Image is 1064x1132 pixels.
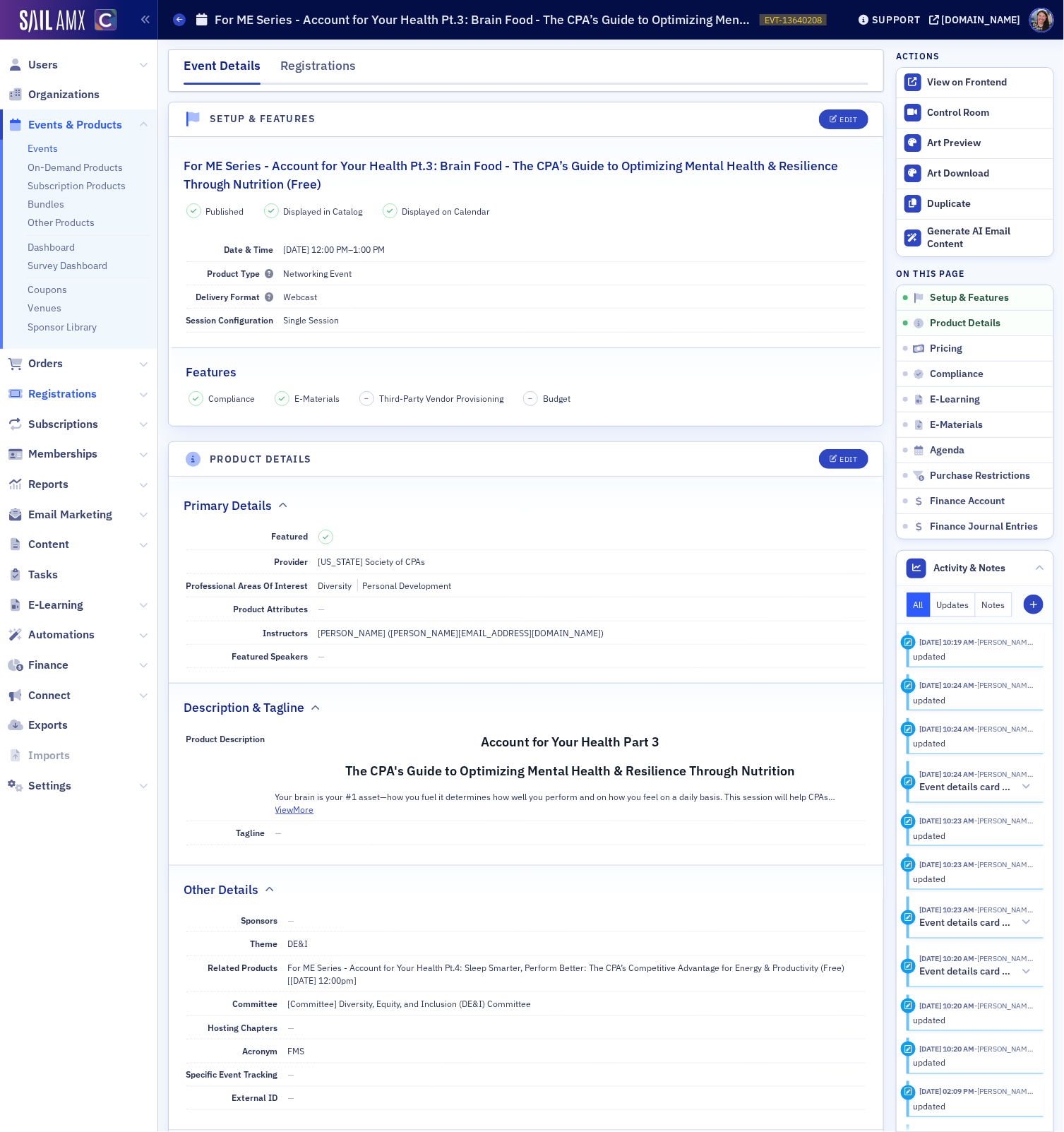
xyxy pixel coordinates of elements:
span: Subscriptions [28,417,98,432]
span: Stacy Svendsen [974,1044,1034,1054]
span: Hosting Chapters [208,1022,278,1033]
div: Update [901,722,916,737]
span: Automations [28,627,95,643]
h2: For ME Series - Account for Your Health Pt.3: Brain Food - The CPA’s Guide to Optimizing Mental H... [184,157,868,194]
span: Delivery Format [196,291,274,302]
a: Subscription Products [28,179,126,192]
a: Automations [8,627,95,643]
div: updated [914,872,1034,885]
button: Edit [819,109,868,129]
div: Personal Development [357,579,452,592]
h2: Primary Details [184,496,272,515]
div: Art Download [928,167,1046,180]
span: Theme [251,938,278,949]
h5: Event details card updated [919,781,1013,794]
div: Update [901,814,916,829]
span: FMS [288,1045,305,1056]
span: Tagline [237,827,265,838]
span: Product Attributes [234,603,309,614]
span: Product Description [186,733,265,744]
span: Acronym [243,1045,278,1056]
span: Agenda [930,444,964,457]
time: 7/2/2025 10:20 AM [919,1001,974,1011]
span: Specific Event Tracking [186,1069,278,1080]
div: For ME Series - Account for Your Health Pt.4: Sleep Smarter, Perform Better: The CPA’s Competitiv... [288,961,866,987]
span: Session Configuration [186,314,274,326]
button: ViewMore [275,803,314,816]
span: E-Materials [294,392,340,405]
a: Reports [8,477,68,492]
span: E-Learning [930,393,980,406]
span: [DATE] [284,244,310,255]
a: E-Learning [8,597,83,613]
span: External ID [232,1092,278,1104]
p: Your brain is your #1 asset—how you fuel it determines how well you perform and on how you feel o... [275,790,866,803]
a: Dashboard [28,241,75,254]
span: Finance [28,657,68,673]
span: — [318,603,325,614]
button: Event details card updated [919,780,1034,794]
div: Event Details [184,56,261,85]
time: 7/2/2025 10:24 AM [919,724,974,734]
span: Compliance [930,368,984,381]
div: Update [901,857,916,872]
img: SailAMX [95,9,116,31]
a: Organizations [8,87,100,102]
time: 7/2/2025 10:20 AM [919,953,974,963]
button: Event details card updated [919,965,1034,979]
h5: Event details card updated [919,965,1013,978]
div: updated [914,1056,1034,1069]
a: Settings [8,778,71,794]
span: Purchase Restrictions [930,470,1030,482]
span: Stacy Svendsen [974,953,1034,963]
span: E-Materials [930,419,983,431]
span: DE&I [288,938,309,949]
span: — [288,1092,295,1104]
a: Survey Dashboard [28,259,107,272]
div: Update [901,1042,916,1056]
div: Update [901,999,916,1013]
span: — [288,1069,295,1080]
span: — [275,827,282,838]
span: Pricing [930,342,962,355]
span: Memberships [28,446,97,462]
span: – [529,393,533,403]
span: Stacy Svendsen [974,1001,1034,1011]
div: [DOMAIN_NAME] [942,13,1021,26]
span: Product Type [208,268,274,279]
span: Activity & Notes [934,561,1006,576]
span: Single Session [284,314,340,326]
h4: Setup & Features [210,112,316,126]
span: Registrations [28,386,97,402]
div: updated [914,693,1034,706]
button: Duplicate [897,189,1053,219]
span: Budget [543,392,570,405]
div: [Committee] Diversity, Equity, and Inclusion (DE&I) Committee [288,997,532,1010]
div: Art Preview [928,137,1046,150]
span: Stacy Svendsen [974,724,1034,734]
div: Edit [839,455,857,463]
span: Compliance [208,392,255,405]
span: [US_STATE] Society of CPAs [318,556,426,567]
div: Control Room [928,107,1046,119]
a: Venues [28,302,61,314]
a: Coupons [28,283,67,296]
span: Settings [28,778,71,794]
span: – [284,244,385,255]
span: — [288,914,295,926]
h5: Event details card updated [919,917,1013,929]
div: View on Frontend [928,76,1046,89]
div: Activity [901,775,916,790]
span: Committee [233,998,278,1009]
span: Professional Areas Of Interest [186,580,309,591]
button: Notes [976,592,1012,617]
div: Activity [901,910,916,925]
div: Generate AI Email Content [928,225,1046,250]
a: View on Frontend [897,68,1053,97]
span: Instructors [263,627,309,638]
span: Sponsors [241,914,278,926]
span: Exports [28,717,68,733]
span: Stacy Svendsen [974,769,1034,779]
a: Art Download [897,158,1053,189]
div: updated [914,1100,1034,1113]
